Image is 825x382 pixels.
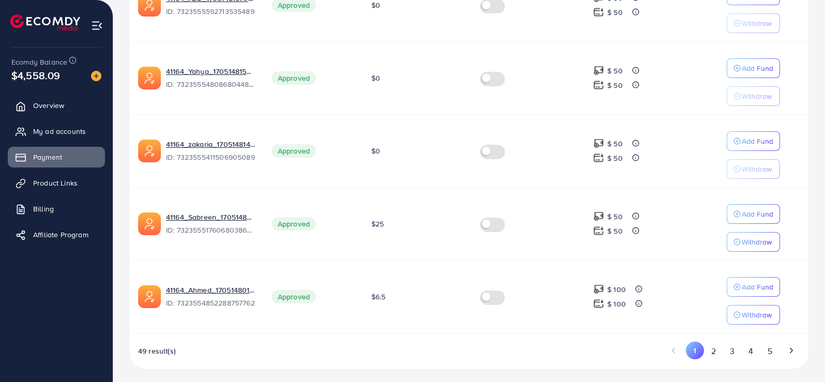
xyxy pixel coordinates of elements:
p: Withdraw [742,90,772,102]
img: top-up amount [593,80,604,90]
p: $ 50 [607,152,623,164]
img: top-up amount [593,225,604,236]
button: Add Fund [727,204,780,224]
p: $ 50 [607,210,623,223]
p: $ 50 [607,79,623,91]
span: Approved [272,71,316,85]
img: ic-ads-acc.e4c84228.svg [138,140,161,162]
button: Go to page 2 [704,342,723,361]
img: top-up amount [593,298,604,309]
img: top-up amount [593,211,604,222]
p: $ 50 [607,137,623,150]
button: Withdraw [727,159,780,179]
p: Add Fund [742,62,773,74]
span: Billing [33,204,54,214]
span: $4,558.09 [26,50,46,100]
span: Overview [33,100,64,111]
iframe: Chat [781,335,817,374]
span: ID: 7323554852288757762 [166,298,255,308]
img: top-up amount [593,65,604,76]
span: Approved [272,217,316,231]
a: My ad accounts [8,121,105,142]
p: Add Fund [742,208,773,220]
a: 41164_Yahya_1705148159601 [166,66,255,77]
span: ID: 7323555592713535489 [166,6,255,17]
a: Billing [8,198,105,219]
p: $ 50 [607,225,623,237]
p: Withdraw [742,309,772,321]
div: <span class='underline'>41164_Ahmed_1705148019800</span></br>7323554852288757762 [166,285,255,309]
button: Add Fund [727,58,780,78]
button: Go to page 5 [760,342,779,361]
span: $6.5 [371,292,386,302]
button: Go to page 4 [742,342,760,361]
div: <span class='underline'>41164_Sabreen_1705148095233</span></br>7323555176068038658 [166,212,255,236]
button: Withdraw [727,86,780,106]
div: <span class='underline'>41164_zakaria_1705148143739</span></br>7323555411506905089 [166,139,255,163]
span: $25 [371,219,384,229]
span: $0 [371,73,380,83]
button: Withdraw [727,13,780,33]
span: My ad accounts [33,126,86,136]
p: Withdraw [742,17,772,29]
span: Payment [33,152,62,162]
img: menu [91,20,103,32]
button: Withdraw [727,305,780,325]
a: Product Links [8,173,105,193]
div: <span class='underline'>41164_Yahya_1705148159601</span></br>7323555480868044801 [166,66,255,90]
a: 41164_zakaria_1705148143739 [166,139,255,149]
span: Approved [272,144,316,158]
span: Product Links [33,178,78,188]
button: Add Fund [727,131,780,151]
button: Withdraw [727,232,780,252]
a: Payment [8,147,105,167]
p: Withdraw [742,236,772,248]
button: Go to page 1 [686,342,704,359]
p: Withdraw [742,163,772,175]
a: Affiliate Program [8,224,105,245]
span: ID: 7323555176068038658 [166,225,255,235]
p: $ 100 [607,283,626,296]
img: top-up amount [593,7,604,18]
ul: Pagination [665,342,800,361]
p: Add Fund [742,281,773,293]
span: $0 [371,146,380,156]
button: Go to page 3 [723,342,742,361]
img: top-up amount [593,138,604,149]
img: logo [10,14,80,30]
p: Add Fund [742,135,773,147]
img: ic-ads-acc.e4c84228.svg [138,212,161,235]
p: $ 50 [607,6,623,19]
button: Add Fund [727,277,780,297]
p: $ 100 [607,298,626,310]
span: Ecomdy Balance [11,57,67,67]
img: ic-ads-acc.e4c84228.svg [138,285,161,308]
span: ID: 7323555480868044801 [166,79,255,89]
img: ic-ads-acc.e4c84228.svg [138,67,161,89]
img: top-up amount [593,284,604,295]
a: 41164_Ahmed_1705148019800 [166,285,255,295]
img: image [91,71,101,81]
span: Affiliate Program [33,230,88,240]
span: 49 result(s) [138,346,176,356]
p: $ 50 [607,65,623,77]
a: 41164_Sabreen_1705148095233 [166,212,255,222]
img: top-up amount [593,152,604,163]
a: Overview [8,95,105,116]
span: ID: 7323555411506905089 [166,152,255,162]
span: Approved [272,290,316,303]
